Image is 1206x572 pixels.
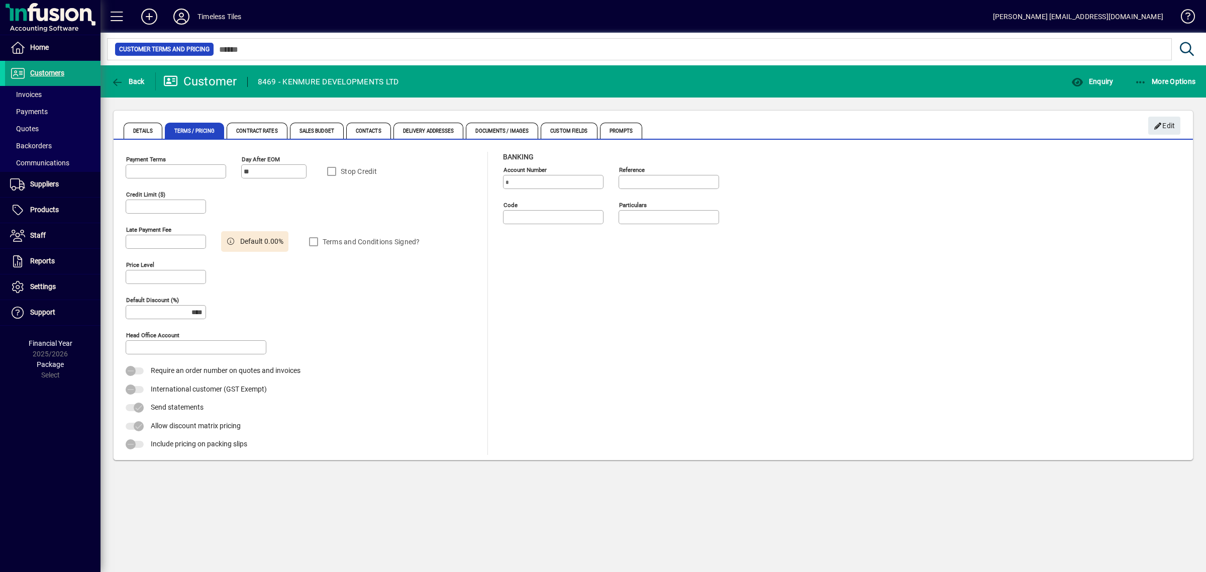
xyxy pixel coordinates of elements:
[151,440,247,448] span: Include pricing on packing slips
[5,198,100,223] a: Products
[5,86,100,103] a: Invoices
[5,154,100,171] a: Communications
[1135,77,1196,85] span: More Options
[290,123,344,139] span: Sales Budget
[1154,118,1175,134] span: Edit
[5,223,100,248] a: Staff
[258,74,399,90] div: 8469 - KENMURE DEVELOPMENTS LTD
[30,282,56,291] span: Settings
[10,159,69,167] span: Communications
[504,166,547,173] mat-label: Account number
[346,123,391,139] span: Contacts
[5,120,100,137] a: Quotes
[393,123,464,139] span: Delivery Addresses
[151,366,300,374] span: Require an order number on quotes and invoices
[124,123,162,139] span: Details
[10,90,42,99] span: Invoices
[151,385,267,393] span: International customer (GST Exempt)
[227,123,287,139] span: Contract Rates
[126,226,171,233] mat-label: Late Payment Fee
[126,261,154,268] mat-label: Price Level
[165,123,225,139] span: Terms / Pricing
[5,249,100,274] a: Reports
[30,180,59,188] span: Suppliers
[30,308,55,316] span: Support
[30,257,55,265] span: Reports
[1132,72,1198,90] button: More Options
[30,231,46,239] span: Staff
[5,274,100,300] a: Settings
[10,125,39,133] span: Quotes
[100,72,156,90] app-page-header-button: Back
[109,72,147,90] button: Back
[504,202,518,209] mat-label: Code
[126,191,165,198] mat-label: Credit Limit ($)
[111,77,145,85] span: Back
[126,332,179,339] mat-label: Head Office Account
[619,202,647,209] mat-label: Particulars
[165,8,197,26] button: Profile
[240,236,283,247] span: Default 0.00%
[30,43,49,51] span: Home
[197,9,241,25] div: Timeless Tiles
[119,44,210,54] span: Customer Terms and Pricing
[151,422,241,430] span: Allow discount matrix pricing
[126,156,166,163] mat-label: Payment Terms
[466,123,538,139] span: Documents / Images
[10,142,52,150] span: Backorders
[242,156,280,163] mat-label: Day after EOM
[5,35,100,60] a: Home
[619,166,645,173] mat-label: Reference
[163,73,237,89] div: Customer
[5,172,100,197] a: Suppliers
[5,137,100,154] a: Backorders
[1173,2,1193,35] a: Knowledge Base
[29,339,72,347] span: Financial Year
[1069,72,1116,90] button: Enquiry
[126,297,179,304] mat-label: Default Discount (%)
[151,403,204,411] span: Send statements
[10,108,48,116] span: Payments
[1148,117,1180,135] button: Edit
[600,123,643,139] span: Prompts
[30,69,64,77] span: Customers
[133,8,165,26] button: Add
[5,300,100,325] a: Support
[541,123,597,139] span: Custom Fields
[503,153,534,161] span: Banking
[37,360,64,368] span: Package
[30,206,59,214] span: Products
[993,9,1163,25] div: [PERSON_NAME] [EMAIL_ADDRESS][DOMAIN_NAME]
[5,103,100,120] a: Payments
[1071,77,1113,85] span: Enquiry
